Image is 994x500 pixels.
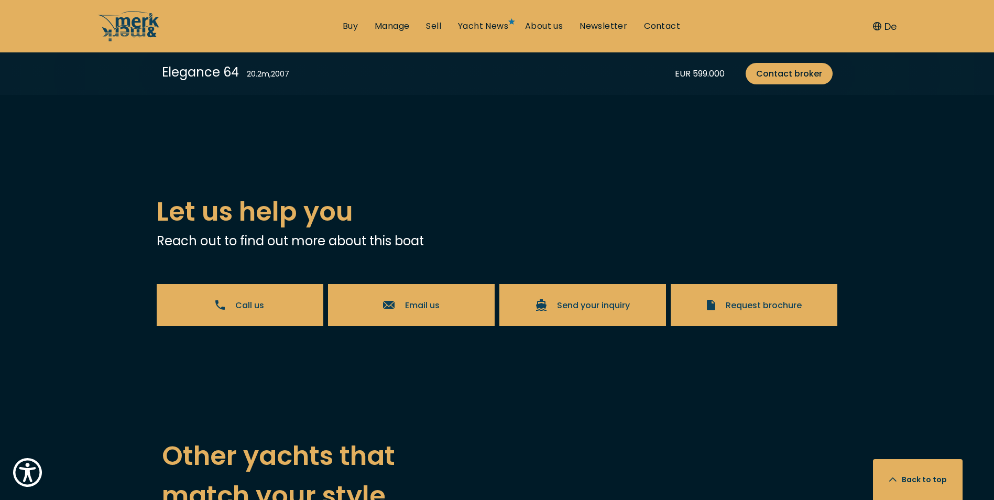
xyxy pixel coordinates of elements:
[157,232,838,250] p: Reach out to find out more about this boat
[343,20,358,32] a: Buy
[458,20,508,32] a: Yacht News
[873,459,963,500] button: Back to top
[644,20,680,32] a: Contact
[580,20,627,32] a: Newsletter
[873,19,897,34] button: De
[162,63,239,81] div: Elegance 64
[157,192,838,232] h2: Let us help you
[675,67,725,80] div: EUR 599.000
[328,284,495,326] a: Email us
[247,69,289,80] div: 20.2 m , 2007
[671,284,838,326] a: Request brochure
[499,284,667,326] a: Send your inquiry
[375,20,409,32] a: Manage
[97,33,160,45] a: /
[405,299,440,312] span: Email us
[235,299,264,312] span: Call us
[10,455,45,490] button: Show Accessibility Preferences
[426,20,441,32] a: Sell
[557,299,630,312] span: Send your inquiry
[756,67,822,80] span: Contact broker
[525,20,563,32] a: About us
[746,63,833,84] a: Contact broker
[726,299,802,312] span: Request brochure
[157,284,324,326] a: Call us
